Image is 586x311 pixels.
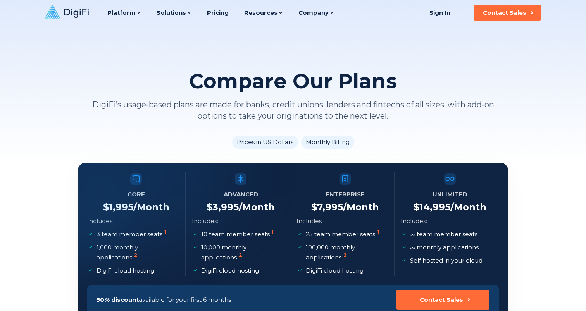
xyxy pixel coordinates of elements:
[311,201,379,213] h4: $ 7,995
[306,266,364,276] p: DigiFi cloud hosting
[301,136,354,149] li: Monthly Billing
[420,296,463,304] div: Contact Sales
[306,242,387,263] p: 100,000 monthly applications
[164,229,166,235] sup: 1
[224,189,258,200] h5: Advanced
[207,201,275,213] h4: $ 3,995
[450,201,486,213] span: /Month
[239,252,242,258] sup: 2
[414,201,486,213] h4: $ 14,995
[97,266,154,276] p: DigiFi cloud hosting
[420,5,460,21] a: Sign In
[433,189,467,200] h5: Unlimited
[343,252,347,258] sup: 2
[189,70,397,93] h2: Compare Our Plans
[201,266,259,276] p: DigiFi cloud hosting
[78,99,508,122] p: DigiFi’s usage-based plans are made for banks, credit unions, lenders and fintechs of all sizes, ...
[410,256,483,266] p: Self hosted in your cloud
[272,229,274,235] sup: 1
[474,5,541,21] button: Contact Sales
[97,296,139,303] span: 50% discount
[401,216,427,226] p: Includes:
[326,189,365,200] h5: Enterprise
[306,229,381,239] p: 25 team member seats
[343,201,379,213] span: /Month
[396,290,489,310] button: Contact Sales
[410,229,477,239] p: team member seats
[483,9,526,17] div: Contact Sales
[232,136,298,149] li: Prices in US Dollars
[97,242,178,263] p: 1,000 monthly applications
[201,229,275,239] p: 10 team member seats
[296,216,323,226] p: Includes:
[410,242,479,253] p: monthly applications
[239,201,275,213] span: /Month
[97,295,231,305] p: available for your first 6 months
[134,252,138,258] sup: 2
[201,242,282,263] p: 10,000 monthly applications
[377,229,379,235] sup: 1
